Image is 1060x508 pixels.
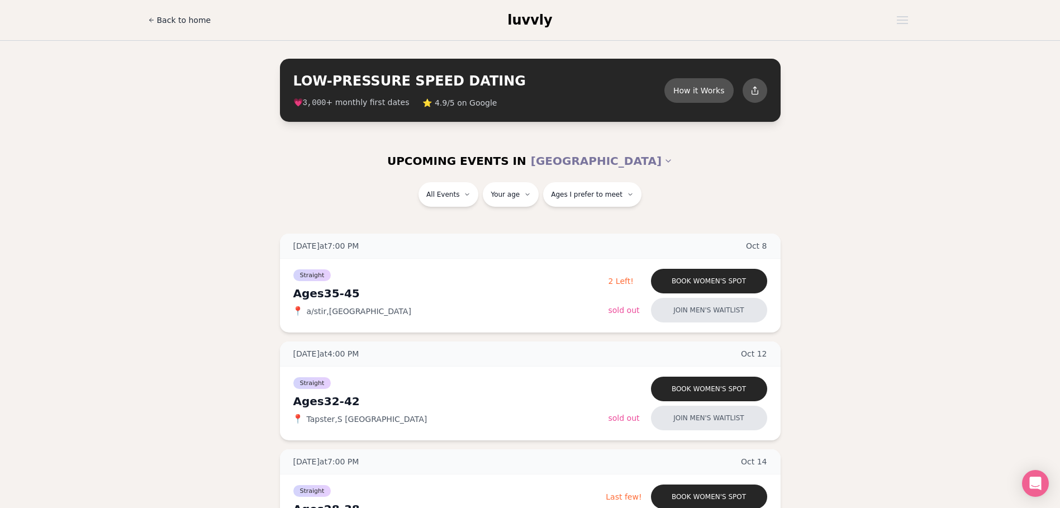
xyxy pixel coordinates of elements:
[293,269,331,281] span: Straight
[293,307,302,316] span: 📍
[651,269,767,293] button: Book women's spot
[651,298,767,322] button: Join men's waitlist
[609,306,640,315] span: Sold Out
[1022,470,1049,497] div: Open Intercom Messenger
[293,415,302,424] span: 📍
[426,190,459,199] span: All Events
[551,190,622,199] span: Ages I prefer to meet
[303,98,326,107] span: 3,000
[157,15,211,26] span: Back to home
[293,348,359,359] span: [DATE] at 4:00 PM
[609,414,640,422] span: Sold Out
[387,153,526,169] span: UPCOMING EVENTS IN
[746,240,767,251] span: Oct 8
[664,78,734,103] button: How it Works
[892,12,912,29] button: Open menu
[651,406,767,430] button: Join men's waitlist
[507,11,552,29] a: luvvly
[293,72,664,90] h2: LOW-PRESSURE SPEED DATING
[531,149,673,173] button: [GEOGRAPHIC_DATA]
[419,182,478,207] button: All Events
[543,182,641,207] button: Ages I prefer to meet
[507,12,552,28] span: luvvly
[491,190,520,199] span: Your age
[307,414,427,425] span: Tapster , S [GEOGRAPHIC_DATA]
[293,377,331,389] span: Straight
[148,9,211,31] a: Back to home
[651,377,767,401] button: Book women's spot
[609,277,634,286] span: 2 Left!
[293,286,609,301] div: Ages 35-45
[293,240,359,251] span: [DATE] at 7:00 PM
[293,97,410,108] span: 💗 + monthly first dates
[741,348,767,359] span: Oct 12
[483,182,539,207] button: Your age
[307,306,411,317] span: a/stir , [GEOGRAPHIC_DATA]
[293,485,331,497] span: Straight
[293,393,609,409] div: Ages 32-42
[741,456,767,467] span: Oct 14
[293,456,359,467] span: [DATE] at 7:00 PM
[606,492,641,501] span: Last few!
[422,97,497,108] span: ⭐ 4.9/5 on Google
